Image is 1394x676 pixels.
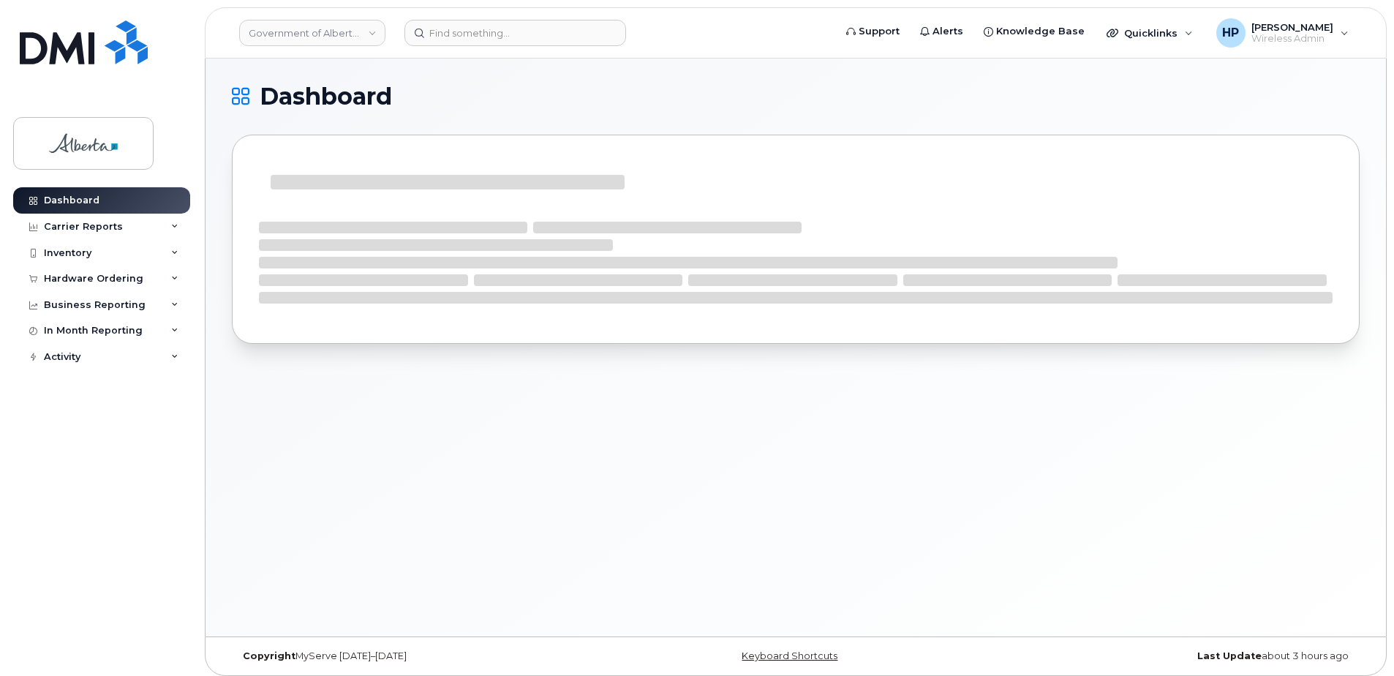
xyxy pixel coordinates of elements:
span: Dashboard [260,86,392,108]
strong: Copyright [243,650,295,661]
strong: Last Update [1197,650,1262,661]
a: Keyboard Shortcuts [742,650,837,661]
div: MyServe [DATE]–[DATE] [232,650,608,662]
div: about 3 hours ago [984,650,1360,662]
